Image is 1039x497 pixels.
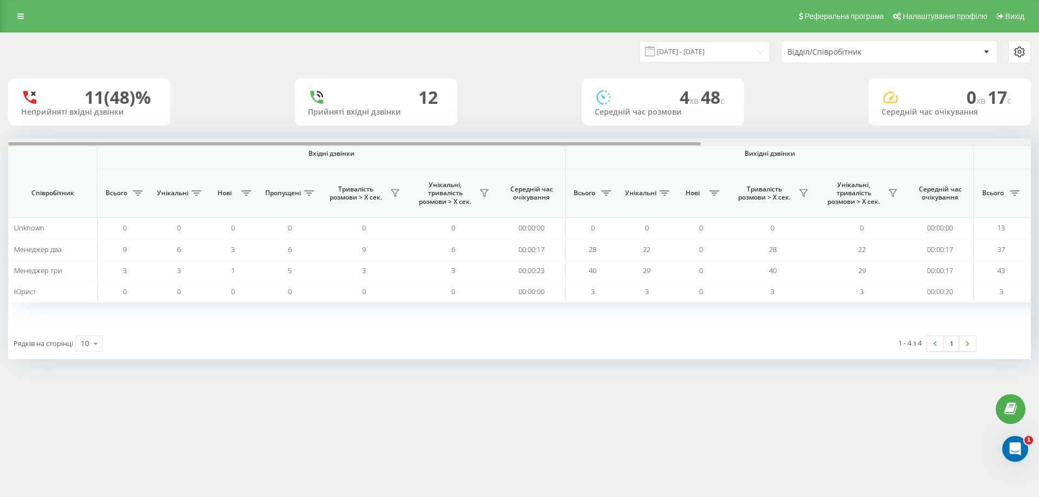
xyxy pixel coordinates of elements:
td: 00:00:17 [906,260,974,281]
div: 10 [81,338,89,349]
span: 4 [680,85,701,109]
span: 9 [123,244,127,254]
span: 0 [231,287,235,296]
span: 3 [362,266,366,275]
td: 00:00:23 [498,260,565,281]
span: Unknown [14,223,44,233]
span: Унікальні, тривалість розмови > Х сек. [414,181,476,206]
span: 29 [858,266,866,275]
a: 1 [943,336,959,351]
span: Всього [979,189,1007,197]
span: 29 [643,266,650,275]
span: 22 [858,244,866,254]
td: 00:00:17 [906,238,974,260]
span: Унікальні [157,189,188,197]
span: 0 [231,223,235,233]
span: Пропущені [265,189,301,197]
span: Вихід [1005,12,1024,21]
span: 1 [231,266,235,275]
span: c [720,95,725,107]
td: 00:00:00 [906,217,974,238]
span: 6 [288,244,292,254]
span: 6 [177,244,181,254]
div: Відділ/Співробітник [787,48,917,57]
span: Середній час очікування [506,185,557,202]
span: 0 [362,287,366,296]
span: 0 [177,223,181,233]
span: Рядків на сторінці [14,339,73,348]
span: 17 [988,85,1011,109]
span: 3 [999,287,1003,296]
span: 3 [591,287,595,296]
span: 0 [451,223,455,233]
span: 13 [997,223,1005,233]
span: 5 [288,266,292,275]
div: Неприйняті вхідні дзвінки [21,108,157,117]
span: Тривалість розмови > Х сек. [733,185,795,202]
span: 0 [966,85,988,109]
span: 0 [771,223,774,233]
span: 37 [997,244,1005,254]
span: Середній час очікування [915,185,965,202]
div: 12 [418,87,438,108]
span: 0 [177,287,181,296]
span: 22 [643,244,650,254]
span: 40 [589,266,596,275]
span: 0 [699,223,703,233]
span: Всього [571,189,598,197]
span: 3 [231,244,235,254]
span: 0 [699,244,703,254]
td: 00:00:20 [906,281,974,302]
span: 3 [451,266,455,275]
span: 3 [771,287,774,296]
span: 0 [591,223,595,233]
span: 28 [589,244,596,254]
span: Тривалість розмови > Х сек. [325,185,387,202]
span: 0 [123,287,127,296]
span: 6 [451,244,455,254]
span: Налаштування профілю [903,12,987,21]
span: 48 [701,85,725,109]
span: 0 [451,287,455,296]
span: 40 [769,266,777,275]
td: 00:00:00 [498,281,565,302]
span: 3 [123,266,127,275]
span: Всього [103,189,130,197]
span: 0 [123,223,127,233]
span: 0 [699,287,703,296]
span: 43 [997,266,1005,275]
iframe: Intercom live chat [1002,436,1028,462]
span: 3 [860,287,864,296]
span: хв [976,95,988,107]
span: Юрист [14,287,36,296]
span: 28 [769,244,777,254]
span: Менеджер два [14,244,62,254]
span: 0 [860,223,864,233]
div: Середній час розмови [595,108,731,117]
span: Унікальні, тривалість розмови > Х сек. [823,181,885,206]
div: Прийняті вхідні дзвінки [308,108,444,117]
span: Нові [211,189,238,197]
span: 0 [699,266,703,275]
div: 1 - 4 з 4 [898,337,922,348]
span: Нові [679,189,706,197]
span: Вхідні дзвінки [126,149,537,158]
span: 0 [362,223,366,233]
span: 0 [288,287,292,296]
span: 3 [645,287,649,296]
span: Реферальна програма [805,12,884,21]
span: 0 [288,223,292,233]
td: 00:00:17 [498,238,565,260]
td: 00:00:00 [498,217,565,238]
span: c [1007,95,1011,107]
span: 0 [645,223,649,233]
div: Середній час очікування [882,108,1018,117]
span: Унікальні [625,189,656,197]
span: хв [689,95,701,107]
span: Менеджер три [14,266,62,275]
span: 1 [1024,436,1033,445]
span: Співробітник [17,189,88,197]
span: Вихідні дзвінки [591,149,949,158]
span: 9 [362,244,366,254]
span: 3 [177,266,181,275]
